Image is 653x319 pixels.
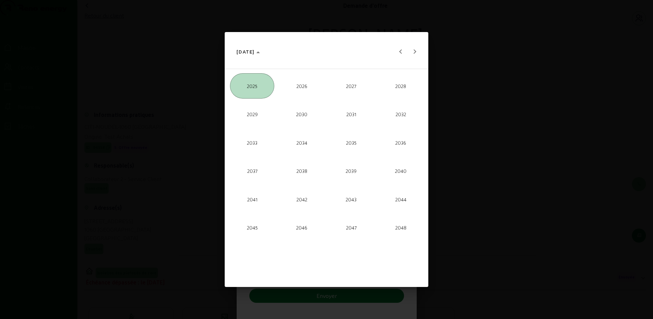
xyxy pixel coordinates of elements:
font: 2046 [296,225,307,230]
button: 2037 [228,157,277,186]
font: 2029 [247,111,258,117]
button: 2046 [277,214,327,242]
button: 2028 [376,72,425,100]
font: 2043 [346,196,357,202]
font: 2028 [395,83,406,89]
button: 2036 [376,129,425,157]
button: 2043 [326,185,376,214]
button: 2033 [228,129,277,157]
button: 2034 [277,129,327,157]
button: 2044 [376,185,425,214]
font: 2027 [346,83,356,89]
button: 2045 [228,214,277,242]
button: 2031 [326,100,376,129]
font: [DATE] [237,49,255,55]
button: 2039 [326,157,376,186]
font: 2025 [247,83,257,89]
button: 2030 [277,100,327,129]
button: 2029 [228,100,277,129]
font: 2037 [247,168,257,174]
button: 2042 [277,185,327,214]
font: 2032 [396,111,406,117]
button: Choose date [234,45,263,58]
button: 2041 [228,185,277,214]
font: 2026 [296,83,307,89]
font: 2033 [247,140,257,145]
button: 2035 [326,129,376,157]
button: 2040 [376,157,425,186]
font: 2039 [346,168,357,174]
font: 2042 [296,196,307,202]
button: 2047 [326,214,376,242]
button: 2038 [277,157,327,186]
font: 2044 [395,196,406,202]
font: 2035 [346,140,357,145]
button: 2048 [376,214,425,242]
font: 2047 [346,225,357,230]
font: 2045 [247,225,258,230]
button: 2026 [277,72,327,100]
font: 2048 [395,225,406,230]
font: 2041 [247,196,257,202]
font: 2034 [296,140,307,145]
button: 2027 [326,72,376,100]
font: 2036 [395,140,406,145]
font: 2038 [296,168,307,174]
font: 2031 [346,111,356,117]
button: Next 24 years [408,45,422,59]
font: 2030 [296,111,307,117]
button: 2025 [228,72,277,100]
font: 2040 [395,168,406,174]
button: 2032 [376,100,425,129]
